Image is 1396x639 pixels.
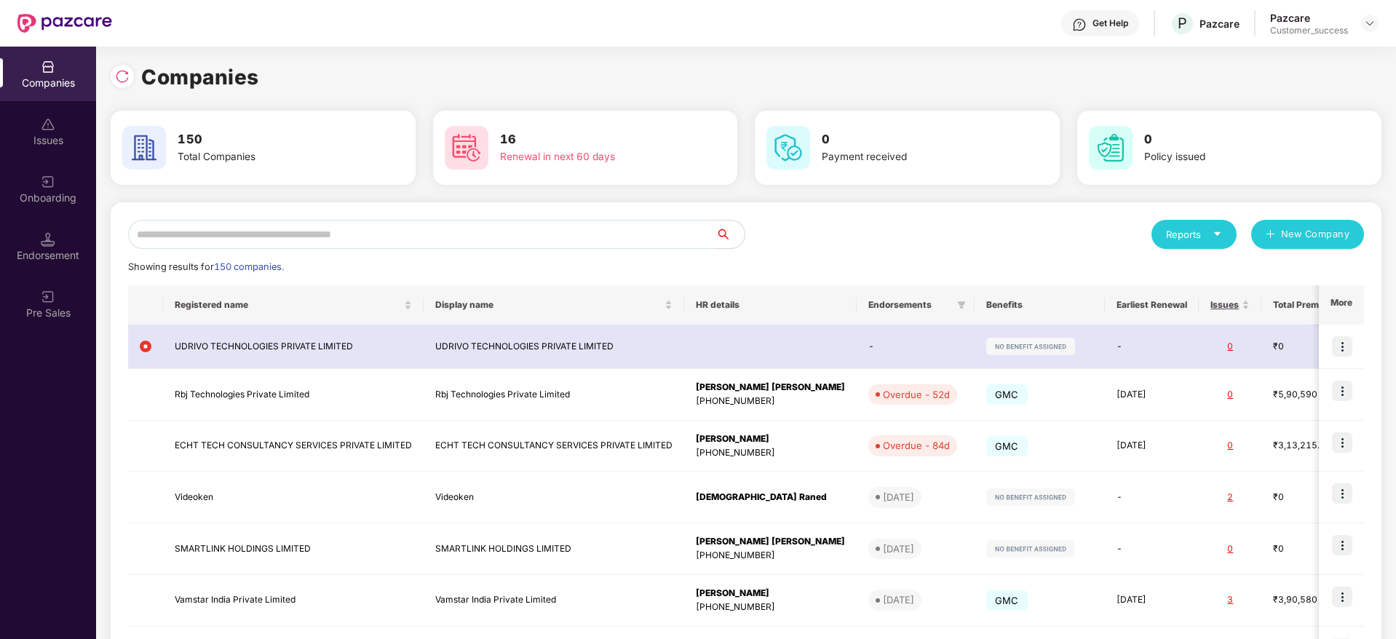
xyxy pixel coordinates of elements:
[696,549,845,563] div: [PHONE_NUMBER]
[986,384,1028,405] span: GMC
[822,149,1005,165] div: Payment received
[883,490,914,504] div: [DATE]
[1105,472,1199,523] td: -
[424,421,684,472] td: ECHT TECH CONSULTANCY SERVICES PRIVATE LIMITED
[868,299,951,311] span: Endorsements
[883,387,950,402] div: Overdue - 52d
[1273,299,1335,311] span: Total Premium
[424,575,684,627] td: Vamstar India Private Limited
[1105,369,1199,421] td: [DATE]
[17,14,112,33] img: New Pazcare Logo
[1105,523,1199,575] td: -
[1332,587,1352,607] img: icon
[1332,336,1352,357] img: icon
[178,130,361,149] h3: 150
[986,436,1028,456] span: GMC
[1273,491,1346,504] div: ₹0
[163,472,424,523] td: Videoken
[163,523,424,575] td: SMARTLINK HOLDINGS LIMITED
[1364,17,1376,29] img: svg+xml;base64,PHN2ZyBpZD0iRHJvcGRvd24tMzJ4MzIiIHhtbG5zPSJodHRwOi8vd3d3LnczLm9yZy8yMDAwL3N2ZyIgd2...
[1105,325,1199,369] td: -
[696,446,845,460] div: [PHONE_NUMBER]
[1273,340,1346,354] div: ₹0
[1213,229,1222,239] span: caret-down
[954,296,969,314] span: filter
[115,69,130,84] img: svg+xml;base64,PHN2ZyBpZD0iUmVsb2FkLTMyeDMyIiB4bWxucz0iaHR0cDovL3d3dy53My5vcmcvMjAwMC9zdmciIHdpZH...
[1332,535,1352,555] img: icon
[1273,439,1346,453] div: ₹3,13,215.66
[1092,17,1128,29] div: Get Help
[1210,593,1250,607] div: 3
[1210,491,1250,504] div: 2
[163,575,424,627] td: Vamstar India Private Limited
[41,290,55,304] img: svg+xml;base64,PHN2ZyB3aWR0aD0iMjAiIGhlaWdodD0iMjAiIHZpZXdCb3g9IjAgMCAyMCAyMCIgZmlsbD0ibm9uZSIgeG...
[424,523,684,575] td: SMARTLINK HOLDINGS LIMITED
[696,587,845,600] div: [PERSON_NAME]
[1273,388,1346,402] div: ₹5,90,590
[435,299,662,311] span: Display name
[975,285,1105,325] th: Benefits
[1105,575,1199,627] td: [DATE]
[500,149,683,165] div: Renewal in next 60 days
[1105,421,1199,472] td: [DATE]
[1332,432,1352,453] img: icon
[41,175,55,189] img: svg+xml;base64,PHN2ZyB3aWR0aD0iMjAiIGhlaWdodD0iMjAiIHZpZXdCb3g9IjAgMCAyMCAyMCIgZmlsbD0ibm9uZSIgeG...
[424,285,684,325] th: Display name
[424,369,684,421] td: Rbj Technologies Private Limited
[1270,25,1348,36] div: Customer_success
[822,130,1005,149] h3: 0
[178,149,361,165] div: Total Companies
[684,285,857,325] th: HR details
[41,232,55,247] img: svg+xml;base64,PHN2ZyB3aWR0aD0iMTQuNSIgaGVpZ2h0PSIxNC41IiB2aWV3Qm94PSIwIDAgMTYgMTYiIGZpbGw9Im5vbm...
[1089,126,1133,170] img: svg+xml;base64,PHN2ZyB4bWxucz0iaHR0cDovL3d3dy53My5vcmcvMjAwMC9zdmciIHdpZHRoPSI2MCIgaGVpZ2h0PSI2MC...
[1281,227,1350,242] span: New Company
[1072,17,1087,32] img: svg+xml;base64,PHN2ZyBpZD0iSGVscC0zMngzMiIgeG1sbnM9Imh0dHA6Ly93d3cudzMub3JnLzIwMDAvc3ZnIiB3aWR0aD...
[883,438,950,453] div: Overdue - 84d
[424,325,684,369] td: UDRIVO TECHNOLOGIES PRIVATE LIMITED
[883,541,914,556] div: [DATE]
[766,126,810,170] img: svg+xml;base64,PHN2ZyB4bWxucz0iaHR0cDovL3d3dy53My5vcmcvMjAwMC9zdmciIHdpZHRoPSI2MCIgaGVpZ2h0PSI2MC...
[163,325,424,369] td: UDRIVO TECHNOLOGIES PRIVATE LIMITED
[1178,15,1187,32] span: P
[122,126,166,170] img: svg+xml;base64,PHN2ZyB4bWxucz0iaHR0cDovL3d3dy53My5vcmcvMjAwMC9zdmciIHdpZHRoPSI2MCIgaGVpZ2h0PSI2MC...
[986,338,1075,355] img: svg+xml;base64,PHN2ZyB4bWxucz0iaHR0cDovL3d3dy53My5vcmcvMjAwMC9zdmciIHdpZHRoPSIxMjIiIGhlaWdodD0iMj...
[41,60,55,74] img: svg+xml;base64,PHN2ZyBpZD0iQ29tcGFuaWVzIiB4bWxucz0iaHR0cDovL3d3dy53My5vcmcvMjAwMC9zdmciIHdpZHRoPS...
[1270,11,1348,25] div: Pazcare
[957,301,966,309] span: filter
[715,229,745,240] span: search
[163,369,424,421] td: Rbj Technologies Private Limited
[1210,299,1239,311] span: Issues
[883,592,914,607] div: [DATE]
[1199,285,1261,325] th: Issues
[1105,285,1199,325] th: Earliest Renewal
[1273,593,1346,607] div: ₹3,90,580
[500,130,683,149] h3: 16
[696,491,845,504] div: [DEMOGRAPHIC_DATA] Raned
[1266,229,1275,241] span: plus
[696,381,845,394] div: [PERSON_NAME] [PERSON_NAME]
[1210,439,1250,453] div: 0
[1273,542,1346,556] div: ₹0
[1144,130,1328,149] h3: 0
[986,590,1028,611] span: GMC
[214,261,284,272] span: 150 companies.
[1210,388,1250,402] div: 0
[1332,381,1352,401] img: icon
[128,261,284,272] span: Showing results for
[857,325,975,369] td: -
[696,535,845,549] div: [PERSON_NAME] [PERSON_NAME]
[1261,285,1357,325] th: Total Premium
[41,117,55,132] img: svg+xml;base64,PHN2ZyBpZD0iSXNzdWVzX2Rpc2FibGVkIiB4bWxucz0iaHR0cDovL3d3dy53My5vcmcvMjAwMC9zdmciIH...
[696,394,845,408] div: [PHONE_NUMBER]
[696,600,845,614] div: [PHONE_NUMBER]
[424,472,684,523] td: Videoken
[140,341,151,352] img: svg+xml;base64,PHN2ZyB4bWxucz0iaHR0cDovL3d3dy53My5vcmcvMjAwMC9zdmciIHdpZHRoPSIxMiIgaGVpZ2h0PSIxMi...
[163,421,424,472] td: ECHT TECH CONSULTANCY SERVICES PRIVATE LIMITED
[163,285,424,325] th: Registered name
[175,299,401,311] span: Registered name
[445,126,488,170] img: svg+xml;base64,PHN2ZyB4bWxucz0iaHR0cDovL3d3dy53My5vcmcvMjAwMC9zdmciIHdpZHRoPSI2MCIgaGVpZ2h0PSI2MC...
[1144,149,1328,165] div: Policy issued
[1251,220,1364,249] button: plusNew Company
[1210,542,1250,556] div: 0
[1166,227,1222,242] div: Reports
